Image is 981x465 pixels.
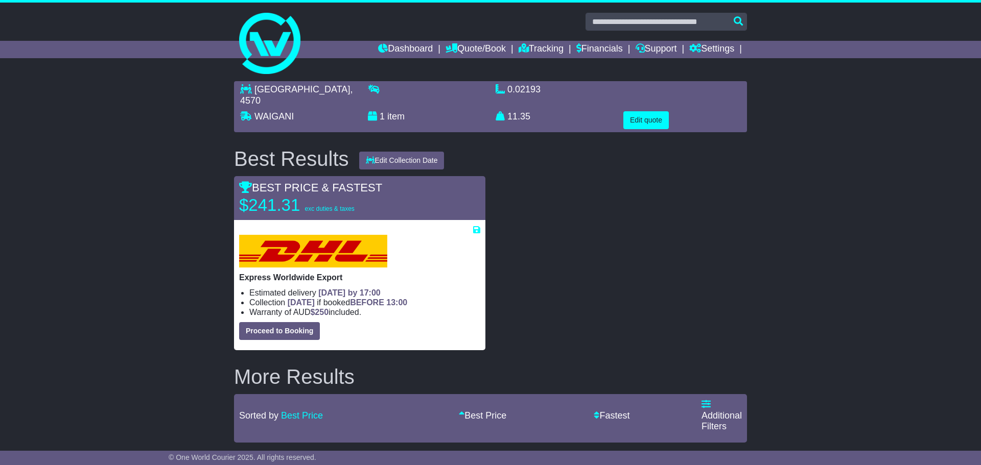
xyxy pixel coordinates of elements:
[310,308,329,316] span: $
[249,288,480,298] li: Estimated delivery
[359,152,445,169] button: Edit Collection Date
[350,298,384,307] span: BEFORE
[519,41,564,58] a: Tracking
[239,235,387,267] img: DHL: Express Worldwide Export
[380,111,385,121] span: 1
[249,307,480,317] li: Warranty of AUD included.
[254,111,294,121] span: WAIGANI
[240,84,353,106] span: , 4570
[576,41,623,58] a: Financials
[239,410,278,421] span: Sorted by
[623,111,669,129] button: Edit quote
[254,84,350,94] span: [GEOGRAPHIC_DATA]
[702,399,742,431] a: Additional Filters
[234,365,747,388] h2: More Results
[446,41,506,58] a: Quote/Book
[636,41,677,58] a: Support
[229,148,354,170] div: Best Results
[239,322,320,340] button: Proceed to Booking
[249,298,480,307] li: Collection
[387,111,405,121] span: item
[689,41,734,58] a: Settings
[507,84,541,94] span: 0.02193
[239,273,480,282] p: Express Worldwide Export
[169,453,316,461] span: © One World Courier 2025. All rights reserved.
[239,181,382,194] span: BEST PRICE & FASTEST
[239,195,367,215] p: $241.31
[288,298,407,307] span: if booked
[318,288,381,297] span: [DATE] by 17:00
[507,111,530,121] span: 11.35
[281,410,323,421] a: Best Price
[305,205,354,212] span: exc duties & taxes
[315,308,329,316] span: 250
[378,41,433,58] a: Dashboard
[386,298,407,307] span: 13:00
[594,410,629,421] a: Fastest
[459,410,506,421] a: Best Price
[288,298,315,307] span: [DATE]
